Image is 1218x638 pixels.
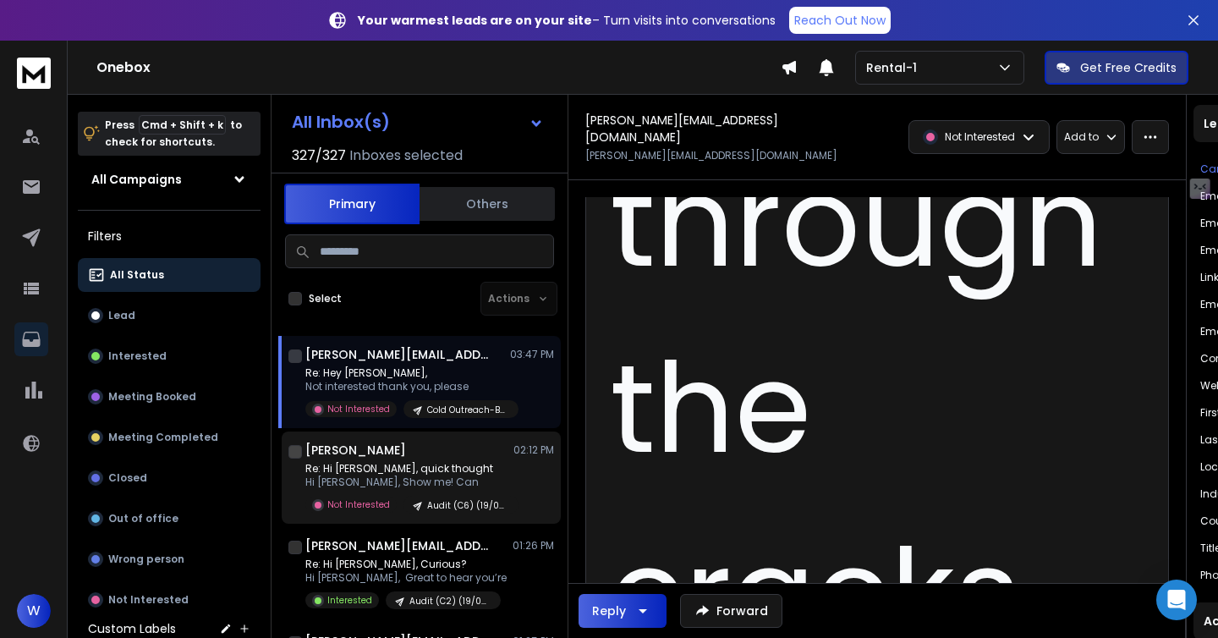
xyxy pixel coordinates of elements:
button: Lead [78,299,261,333]
p: Audit (C6) (19/08) [427,499,508,512]
button: All Inbox(s) [278,105,557,139]
button: Meeting Completed [78,421,261,454]
p: Interested [327,594,372,607]
strong: Your warmest leads are on your site [358,12,592,29]
p: Wrong person [108,553,184,566]
p: Re: Hi [PERSON_NAME], Curious? [305,558,507,571]
button: Others [420,185,555,223]
p: Meeting Booked [108,390,196,404]
span: 327 / 327 [292,146,346,166]
h3: Inboxes selected [349,146,463,166]
p: Reach Out Now [794,12,886,29]
p: Not Interested [327,498,390,511]
button: Closed [78,461,261,495]
button: Reply [579,594,667,628]
button: Primary [284,184,420,224]
button: Not Interested [78,583,261,617]
p: Out of office [108,512,178,525]
p: Not Interested [108,593,189,607]
p: 01:26 PM [513,539,554,553]
button: Wrong person [78,542,261,576]
button: W [17,594,51,628]
button: Out of office [78,502,261,536]
h3: Filters [78,224,261,248]
button: Forward [680,594,782,628]
button: Get Free Credits [1045,51,1188,85]
p: Press to check for shortcuts. [105,117,242,151]
p: Cold Outreach-B7 (19/08) [427,404,508,416]
p: Not Interested [945,130,1015,144]
p: Get Free Credits [1080,59,1177,76]
label: Select [309,292,342,305]
p: Re: Hi [PERSON_NAME], quick thought [305,462,508,476]
h1: [PERSON_NAME][EMAIL_ADDRESS][DOMAIN_NAME] [305,346,491,363]
p: [PERSON_NAME][EMAIL_ADDRESS][DOMAIN_NAME] [585,149,837,162]
p: Interested [108,349,167,363]
p: Hi [PERSON_NAME], Great to hear you’re [305,571,507,585]
div: Reply [592,602,626,619]
p: Audit (C2) (19/08) [409,595,491,608]
span: Cmd + Shift + k [139,115,226,135]
p: Not Interested [327,403,390,415]
p: Meeting Completed [108,431,218,444]
p: Rental-1 [866,59,924,76]
button: Meeting Booked [78,380,261,414]
img: logo [17,58,51,89]
p: All Status [110,268,164,282]
h1: All Inbox(s) [292,113,390,130]
button: All Campaigns [78,162,261,196]
p: Closed [108,471,147,485]
button: Interested [78,339,261,373]
h1: Onebox [96,58,781,78]
h1: [PERSON_NAME][EMAIL_ADDRESS][DOMAIN_NAME] [305,537,491,554]
p: 03:47 PM [510,348,554,361]
p: Hi [PERSON_NAME], Show me! Can [305,476,508,489]
h1: All Campaigns [91,171,182,188]
button: All Status [78,258,261,292]
h1: [PERSON_NAME][EMAIL_ADDRESS][DOMAIN_NAME] [585,112,872,146]
p: Re: Hey [PERSON_NAME], [305,366,508,380]
p: 02:12 PM [513,443,554,457]
p: – Turn visits into conversations [358,12,776,29]
p: Add to [1064,130,1099,144]
a: Reach Out Now [789,7,891,34]
p: Not interested thank you, please [305,380,508,393]
h1: [PERSON_NAME] [305,442,406,459]
h3: Custom Labels [88,620,176,637]
p: Lead [108,309,135,322]
div: Open Intercom Messenger [1156,580,1197,620]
